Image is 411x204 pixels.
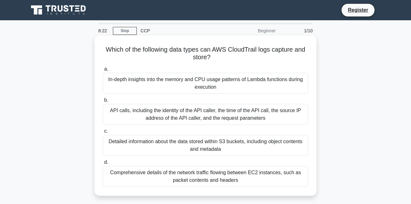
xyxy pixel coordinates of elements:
[224,24,279,37] div: Beginner
[344,6,372,14] a: Register
[103,73,308,94] div: In-depth insights into the memory and CPU usage patterns of Lambda functions during execution
[104,159,108,165] span: d.
[104,66,108,72] span: a.
[279,24,316,37] div: 1/10
[95,24,113,37] div: 8:22
[137,24,224,37] div: CCP
[104,128,108,134] span: c.
[104,97,108,103] span: b.
[113,27,137,35] a: Stop
[103,166,308,187] div: Comprehensive details of the network traffic flowing between EC2 instances, such as packet conten...
[102,46,309,61] h5: Which of the following data types can AWS CloudTrail logs capture and store?
[103,104,308,125] div: API calls, including the identity of the API caller, the time of the API call, the source IP addr...
[103,135,308,156] div: Detailed information about the data stored within S3 buckets, including object contents and metadata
